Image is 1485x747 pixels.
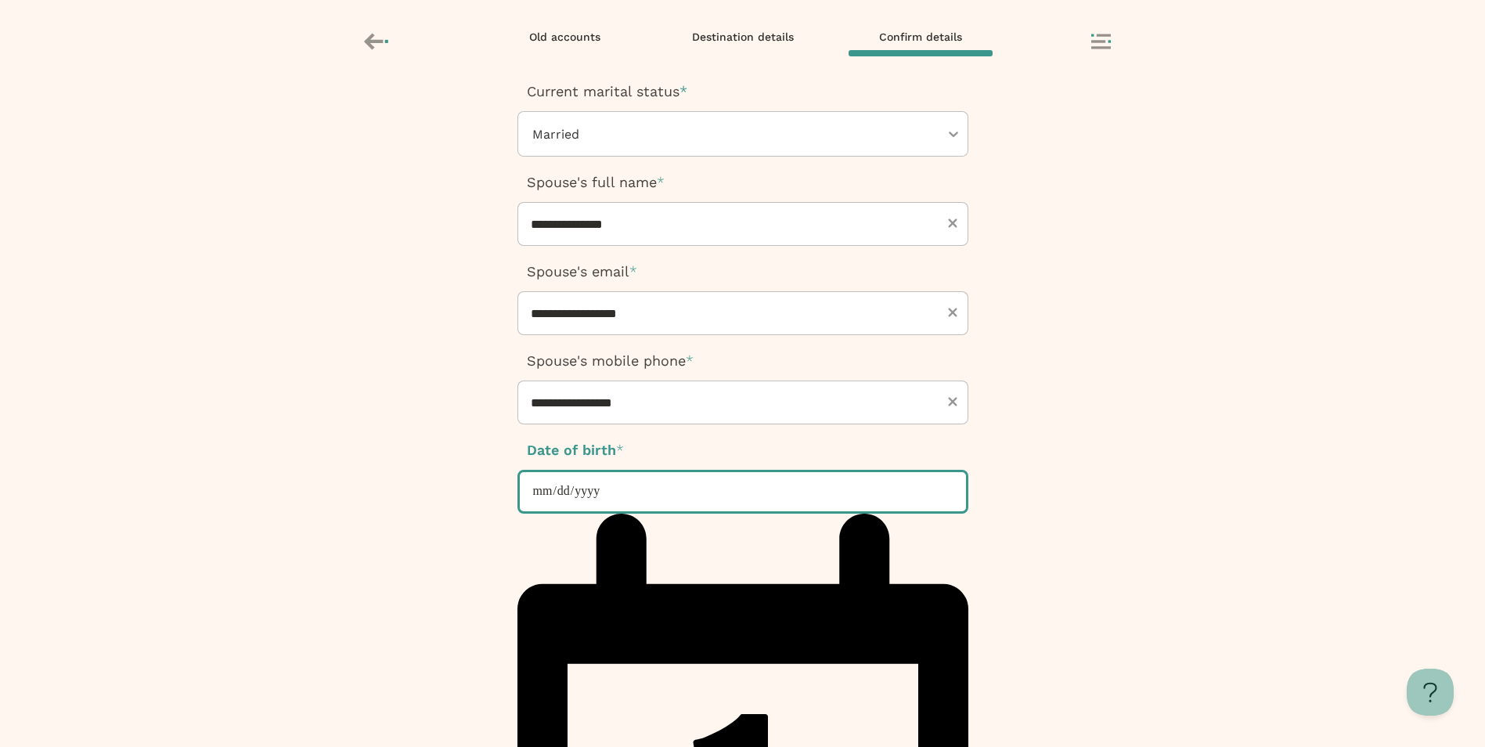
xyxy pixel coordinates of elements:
[517,440,968,460] p: Date of birth
[517,262,968,282] p: Spouse's email
[1407,669,1454,716] iframe: Help Scout Beacon - Open
[517,172,968,193] p: Spouse's full name
[879,30,962,44] span: Confirm details
[529,30,600,44] span: Old accounts
[517,351,968,371] p: Spouse's mobile phone
[527,83,679,99] span: Current marital status
[692,30,794,44] span: Destination details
